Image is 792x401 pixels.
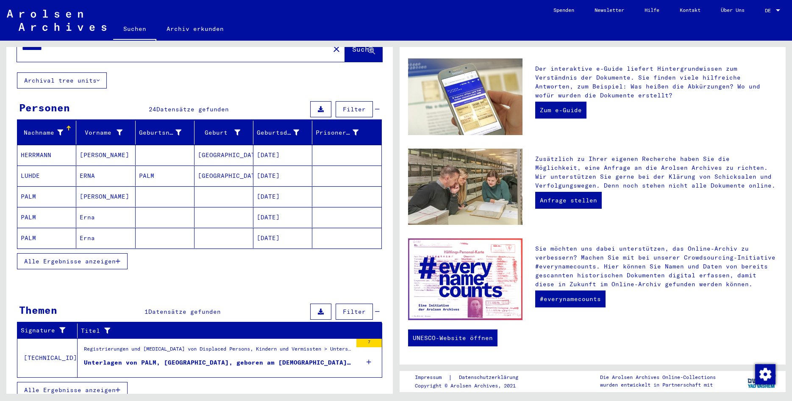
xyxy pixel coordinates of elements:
[76,166,135,186] mat-cell: ERNA
[535,155,777,190] p: Zusätzlich zu Ihrer eigenen Recherche haben Sie die Möglichkeit, eine Anfrage an die Arolsen Arch...
[345,36,382,62] button: Suche
[195,121,253,144] mat-header-cell: Geburt‏
[76,121,135,144] mat-header-cell: Vorname
[19,302,57,318] div: Themen
[21,326,67,335] div: Signature
[253,186,312,207] mat-cell: [DATE]
[195,145,253,165] mat-cell: [GEOGRAPHIC_DATA]
[76,145,135,165] mat-cell: [PERSON_NAME]
[17,186,76,207] mat-cell: PALM
[408,58,522,135] img: eguide.jpg
[535,192,602,209] a: Anfrage stellen
[156,105,229,113] span: Datensätze gefunden
[7,10,106,31] img: Arolsen_neg.svg
[452,373,528,382] a: Datenschutzerklärung
[84,358,352,367] div: Unterlagen von PALM, [GEOGRAPHIC_DATA], geboren am [DEMOGRAPHIC_DATA], geboren in [GEOGRAPHIC_DAT...
[328,40,345,57] button: Clear
[149,105,156,113] span: 24
[343,308,366,315] span: Filter
[746,371,778,392] img: yv_logo.png
[19,100,70,115] div: Personen
[408,329,497,346] a: UNESCO-Website öffnen
[17,166,76,186] mat-cell: LUHDE
[336,101,373,117] button: Filter
[136,166,195,186] mat-cell: PALM
[316,126,371,139] div: Prisoner #
[113,19,156,41] a: Suchen
[195,166,253,186] mat-cell: [GEOGRAPHIC_DATA]
[415,373,528,382] div: |
[253,145,312,165] mat-cell: [DATE]
[408,238,522,320] img: enc.jpg
[316,128,358,137] div: Prisoner #
[136,121,195,144] mat-header-cell: Geburtsname
[148,308,221,315] span: Datensätze gefunden
[331,44,342,54] mat-icon: close
[17,382,128,398] button: Alle Ergebnisse anzeigen
[156,19,234,39] a: Archiv erkunden
[253,228,312,248] mat-cell: [DATE]
[600,373,716,381] p: Die Arolsen Archives Online-Collections
[198,126,253,139] div: Geburt‏
[253,207,312,227] mat-cell: [DATE]
[80,126,135,139] div: Vorname
[257,126,312,139] div: Geburtsdatum
[21,126,76,139] div: Nachname
[198,128,240,137] div: Geburt‏
[139,128,181,137] div: Geburtsname
[84,345,352,357] div: Registrierungen und [MEDICAL_DATA] von Displaced Persons, Kindern und Vermissten > Unterstützungs...
[312,121,381,144] mat-header-cell: Prisoner #
[145,308,148,315] span: 1
[76,186,135,207] mat-cell: [PERSON_NAME]
[415,382,528,390] p: Copyright © Arolsen Archives, 2021
[600,381,716,389] p: wurden entwickelt in Partnerschaft mit
[24,257,116,265] span: Alle Ergebnisse anzeigen
[17,207,76,227] mat-cell: PALM
[415,373,448,382] a: Impressum
[139,126,194,139] div: Geburtsname
[81,326,361,335] div: Titel
[76,228,135,248] mat-cell: Erna
[80,128,122,137] div: Vorname
[253,121,312,144] mat-header-cell: Geburtsdatum
[535,290,606,307] a: #everynamecounts
[17,121,76,144] mat-header-cell: Nachname
[17,72,107,88] button: Archival tree units
[17,253,128,269] button: Alle Ergebnisse anzeigen
[535,102,586,119] a: Zum e-Guide
[535,244,777,289] p: Sie möchten uns dabei unterstützen, das Online-Archiv zu verbessern? Machen Sie mit bei unserer C...
[408,149,522,225] img: inquiries.jpg
[257,128,299,137] div: Geburtsdatum
[755,364,775,384] img: Zustimmung ändern
[535,64,777,100] p: Der interaktive e-Guide liefert Hintergrundwissen zum Verständnis der Dokumente. Sie finden viele...
[76,207,135,227] mat-cell: Erna
[765,8,774,14] span: DE
[17,338,78,377] td: [TECHNICAL_ID]
[336,304,373,320] button: Filter
[17,228,76,248] mat-cell: PALM
[343,105,366,113] span: Filter
[21,128,63,137] div: Nachname
[81,324,372,337] div: Titel
[24,386,116,394] span: Alle Ergebnisse anzeigen
[21,324,77,337] div: Signature
[356,339,382,347] div: 7
[253,166,312,186] mat-cell: [DATE]
[17,145,76,165] mat-cell: HERRMANN
[352,45,373,53] span: Suche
